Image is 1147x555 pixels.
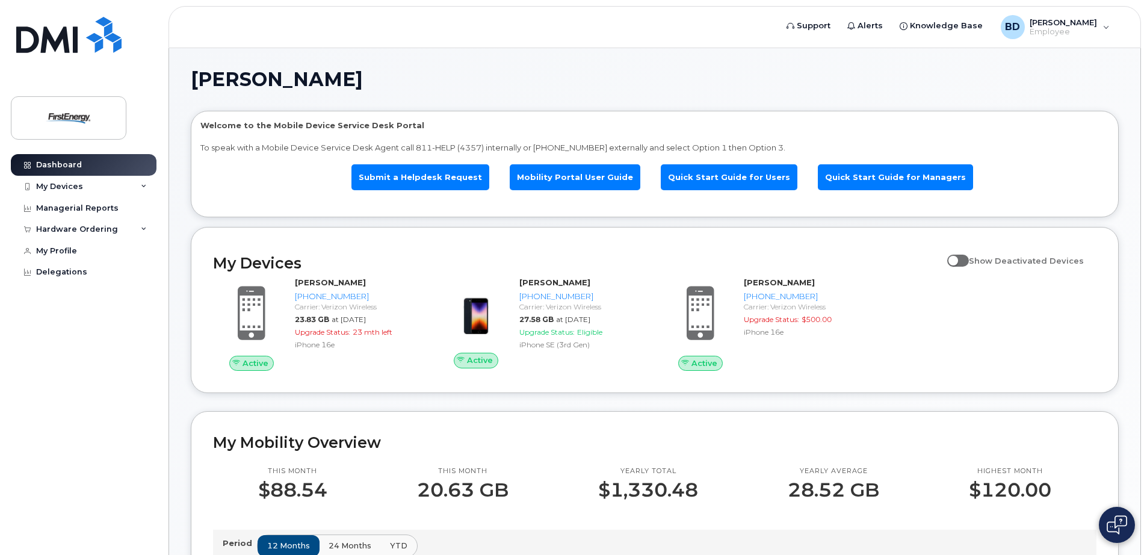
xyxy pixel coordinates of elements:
div: [PHONE_NUMBER] [744,291,867,302]
a: Mobility Portal User Guide [510,164,640,190]
div: Carrier: Verizon Wireless [744,302,867,312]
h2: My Devices [213,254,941,272]
span: Upgrade Status: [519,327,575,336]
span: Upgrade Status: [744,315,799,324]
img: Open chat [1107,515,1127,535]
span: [PERSON_NAME] [191,70,363,88]
p: 28.52 GB [788,479,879,501]
strong: [PERSON_NAME] [744,277,815,287]
a: Quick Start Guide for Managers [818,164,973,190]
span: 27.58 GB [519,315,554,324]
input: Show Deactivated Devices [947,249,957,259]
a: Submit a Helpdesk Request [351,164,489,190]
span: Upgrade Status: [295,327,350,336]
a: Active[PERSON_NAME][PHONE_NUMBER]Carrier: Verizon Wireless23.83 GBat [DATE]Upgrade Status:23 mth ... [213,277,423,371]
strong: [PERSON_NAME] [519,277,590,287]
div: iPhone 16e [744,327,867,337]
span: Active [243,358,268,369]
p: Highest month [969,467,1051,476]
div: iPhone SE (3rd Gen) [519,340,643,350]
p: This month [258,467,327,476]
p: Welcome to the Mobile Device Service Desk Portal [200,120,1109,131]
a: Quick Start Guide for Users [661,164,797,190]
span: YTD [390,540,407,551]
strong: [PERSON_NAME] [295,277,366,287]
p: $88.54 [258,479,327,501]
span: at [DATE] [332,315,366,324]
span: 24 months [329,540,371,551]
div: Carrier: Verizon Wireless [519,302,643,312]
p: Yearly average [788,467,879,476]
h2: My Mobility Overview [213,433,1096,451]
p: To speak with a Mobile Device Service Desk Agent call 811-HELP (4357) internally or [PHONE_NUMBER... [200,142,1109,153]
p: Period [223,538,257,549]
span: $500.00 [802,315,832,324]
span: Show Deactivated Devices [969,256,1084,265]
p: $1,330.48 [598,479,698,501]
a: Active[PERSON_NAME][PHONE_NUMBER]Carrier: Verizon Wireless27.58 GBat [DATE]Upgrade Status:Eligibl... [437,277,648,368]
img: image20231002-3703462-1angbar.jpeg [447,283,505,341]
span: at [DATE] [556,315,590,324]
span: 23.83 GB [295,315,329,324]
span: Eligible [577,327,602,336]
div: iPhone 16e [295,340,418,350]
span: Active [467,355,493,366]
a: Active[PERSON_NAME][PHONE_NUMBER]Carrier: Verizon WirelessUpgrade Status:$500.00iPhone 16e [662,277,872,371]
div: [PHONE_NUMBER] [519,291,643,302]
p: $120.00 [969,479,1051,501]
span: 23 mth left [353,327,392,336]
div: Carrier: Verizon Wireless [295,302,418,312]
div: [PHONE_NUMBER] [295,291,418,302]
p: 20.63 GB [417,479,509,501]
span: Active [691,358,717,369]
p: Yearly total [598,467,698,476]
p: This month [417,467,509,476]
